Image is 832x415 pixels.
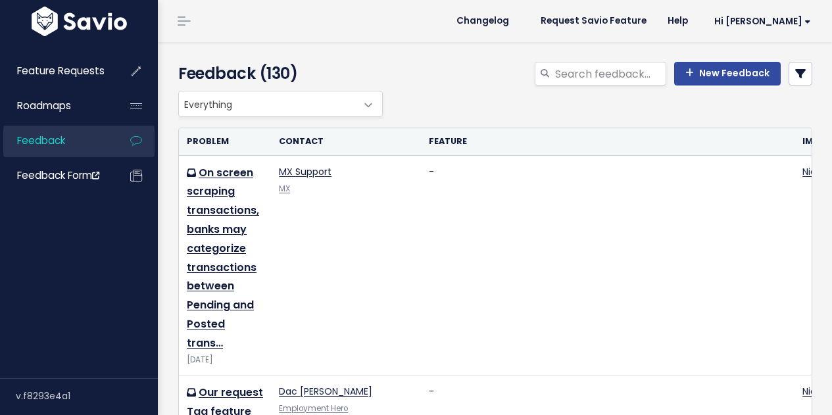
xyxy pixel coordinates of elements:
a: Roadmaps [3,91,109,121]
input: Search feedback... [554,62,666,85]
a: New Feedback [674,62,781,85]
span: Changelog [456,16,509,26]
a: Employment Hero [279,403,348,414]
h4: Feedback (130) [178,62,377,85]
a: MX [279,183,290,194]
a: Feature Requests [3,56,109,86]
span: Feature Requests [17,64,105,78]
a: MX Support [279,165,331,178]
th: Problem [179,128,271,155]
a: On screen scraping transactions, banks may categorize transactions between Pending and Posted trans… [187,165,259,351]
a: Hi [PERSON_NAME] [698,11,821,32]
span: Everything [178,91,383,117]
th: Contact [271,128,421,155]
span: Everything [179,91,356,116]
a: Dac [PERSON_NAME] [279,385,372,398]
span: Feedback form [17,168,99,182]
a: Feedback [3,126,109,156]
th: Feature [421,128,795,155]
div: v.f8293e4a1 [16,379,158,413]
div: [DATE] [187,353,263,367]
span: Hi [PERSON_NAME] [714,16,811,26]
a: Request Savio Feature [530,11,657,31]
a: Help [657,11,698,31]
a: Feedback form [3,160,109,191]
span: Feedback [17,134,65,147]
img: logo-white.9d6f32f41409.svg [28,7,130,36]
td: - [421,155,795,375]
span: Roadmaps [17,99,71,112]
